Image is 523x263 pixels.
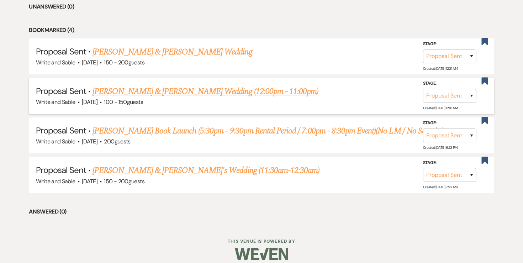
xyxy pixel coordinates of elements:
span: Created: [DATE] 7:56 AM [423,185,458,189]
span: 200 guests [104,138,130,145]
label: Stage: [423,119,476,127]
span: Proposal Sent [36,125,86,136]
a: [PERSON_NAME] & [PERSON_NAME] Wedding [93,46,252,58]
span: Proposal Sent [36,164,86,175]
a: [PERSON_NAME] & [PERSON_NAME]'s Wedding (11:30am-12:30am) [93,164,319,177]
li: Bookmarked (4) [29,26,494,35]
a: [PERSON_NAME] & [PERSON_NAME] Wedding (12:00pm - 11:00pm) [93,85,318,98]
li: Answered (0) [29,207,494,216]
span: Proposal Sent [36,85,86,96]
span: 150 - 200 guests [104,178,144,185]
span: [DATE] [82,98,97,106]
span: White and Sable [36,138,75,145]
a: [PERSON_NAME] Book Launch (5:30pm - 9:30pm Rental Period / 7:00pm - 8:30pm Event)(No LM / No Secu... [93,125,444,137]
span: [DATE] [82,178,97,185]
span: White and Sable [36,178,75,185]
span: Created: [DATE] 12:31 AM [423,66,458,71]
label: Stage: [423,159,476,167]
label: Stage: [423,80,476,88]
span: 150 - 200 guests [104,59,144,66]
li: Unanswered (0) [29,2,494,11]
span: [DATE] [82,59,97,66]
label: Stage: [423,40,476,48]
span: 100 - 150 guests [104,98,143,106]
span: White and Sable [36,59,75,66]
span: Proposal Sent [36,46,86,57]
span: White and Sable [36,98,75,106]
span: Created: [DATE] 6:23 PM [423,145,458,150]
span: Created: [DATE] 12:16 AM [423,106,458,110]
span: [DATE] [82,138,97,145]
